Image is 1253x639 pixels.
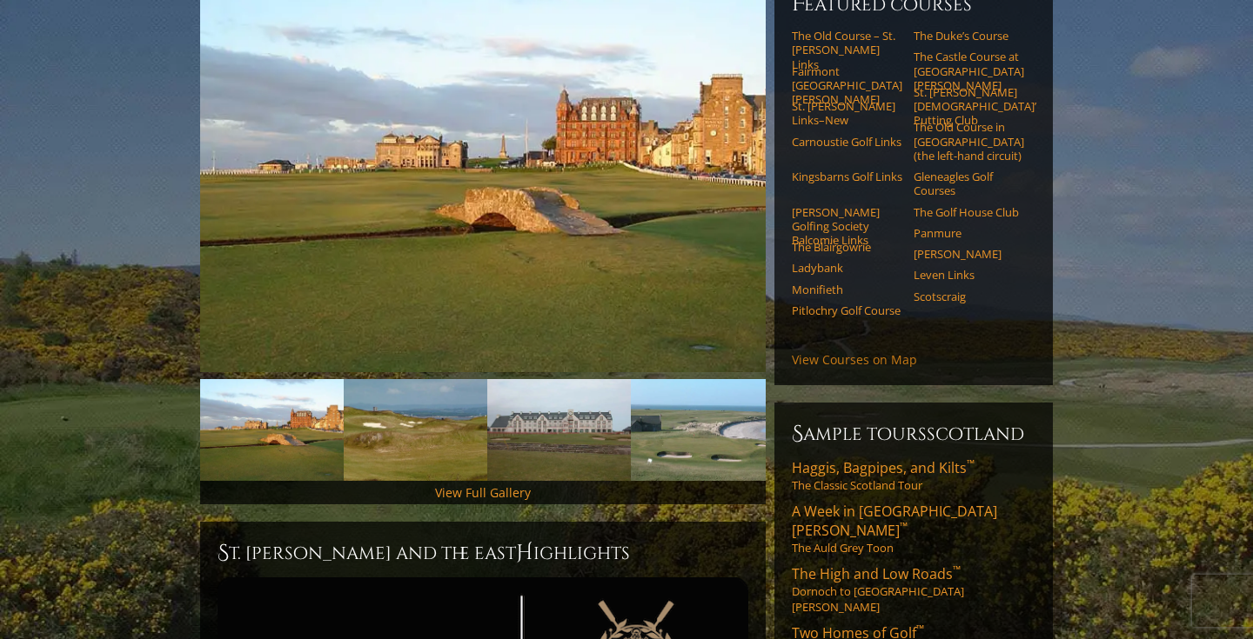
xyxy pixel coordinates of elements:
[792,64,902,107] a: Fairmont [GEOGRAPHIC_DATA][PERSON_NAME]
[916,622,924,636] sup: ™
[792,420,1035,448] h6: Sample ToursScotland
[792,502,1035,556] a: A Week in [GEOGRAPHIC_DATA][PERSON_NAME]™The Auld Grey Toon
[435,484,531,501] a: View Full Gallery
[914,29,1024,43] a: The Duke’s Course
[914,50,1024,92] a: The Castle Course at [GEOGRAPHIC_DATA][PERSON_NAME]
[792,283,902,296] a: Monifieth
[792,205,902,248] a: [PERSON_NAME] Golfing Society Balcomie Links
[218,539,748,567] h2: St. [PERSON_NAME] and the East ighlights
[792,240,902,254] a: The Blairgowrie
[792,135,902,149] a: Carnoustie Golf Links
[953,562,961,577] sup: ™
[914,290,1024,303] a: Scotscraig
[792,170,902,183] a: Kingsbarns Golf Links
[900,519,908,534] sup: ™
[792,261,902,275] a: Ladybank
[967,456,975,471] sup: ™
[792,303,902,317] a: Pitlochry Golf Course
[516,539,533,567] span: H
[914,247,1024,261] a: [PERSON_NAME]
[792,502,997,540] span: A Week in [GEOGRAPHIC_DATA][PERSON_NAME]
[914,85,1024,128] a: St. [PERSON_NAME] [DEMOGRAPHIC_DATA]’ Putting Club
[914,268,1024,282] a: Leven Links
[914,120,1024,163] a: The Old Course in [GEOGRAPHIC_DATA] (the left-hand circuit)
[792,458,975,477] span: Haggis, Bagpipes, and Kilts
[914,226,1024,240] a: Panmure
[792,458,1035,493] a: Haggis, Bagpipes, and Kilts™The Classic Scotland Tour
[914,205,1024,219] a: The Golf House Club
[792,29,902,71] a: The Old Course – St. [PERSON_NAME] Links
[792,564,1035,615] a: The High and Low Roads™Dornoch to [GEOGRAPHIC_DATA][PERSON_NAME]
[914,170,1024,198] a: Gleneagles Golf Courses
[792,564,961,583] span: The High and Low Roads
[792,99,902,128] a: St. [PERSON_NAME] Links–New
[792,351,917,368] a: View Courses on Map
